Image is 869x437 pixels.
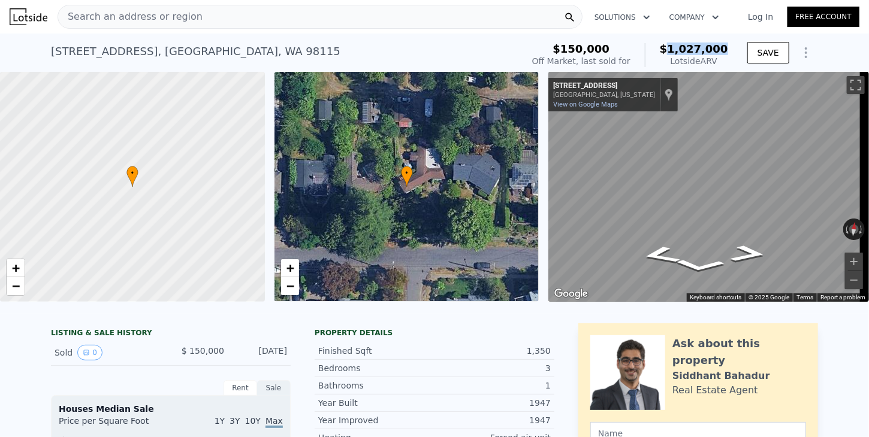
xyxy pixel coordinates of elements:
span: Search an address or region [58,10,203,24]
div: • [126,166,138,187]
button: Toggle fullscreen view [847,76,865,94]
span: 1Y [215,416,225,426]
a: View on Google Maps [553,101,618,108]
button: Company [660,7,729,28]
div: [STREET_ADDRESS] , [GEOGRAPHIC_DATA] , WA 98115 [51,43,340,60]
span: $1,027,000 [660,43,728,55]
img: Google [551,286,591,302]
span: + [12,260,20,275]
div: Property details [315,328,554,338]
button: SAVE [747,42,789,63]
a: Terms [796,294,813,301]
div: Price per Square Foot [59,415,171,434]
div: Sale [257,380,291,396]
span: • [126,168,138,178]
button: Show Options [794,41,818,65]
span: + [286,260,294,275]
div: 1 [434,380,551,392]
a: Show location on map [665,88,673,101]
div: Real Estate Agent [672,383,758,397]
div: Year Improved [318,414,434,426]
div: Off Market, last sold for [532,55,630,67]
span: − [286,278,294,293]
button: Reset the view [848,218,859,241]
div: [GEOGRAPHIC_DATA], [US_STATE] [553,91,655,99]
a: Zoom in [281,259,299,277]
span: $ 150,000 [182,346,224,356]
div: 1947 [434,414,551,426]
button: Rotate clockwise [859,218,865,240]
div: Lotside ARV [660,55,728,67]
span: © 2025 Google [749,294,789,301]
div: Houses Median Sale [59,403,283,415]
path: Go East, NE 82nd St [716,241,781,266]
div: Bathrooms [318,380,434,392]
div: LISTING & SALE HISTORY [51,328,291,340]
path: Go Southwest, NE 82nd St [626,242,697,268]
div: Ask about this property [672,335,806,369]
button: Rotate counterclockwise [843,218,850,240]
div: Finished Sqft [318,345,434,357]
div: • [401,166,413,187]
span: 3Y [230,416,240,426]
div: Year Built [318,397,434,409]
div: Map [548,72,869,302]
span: $150,000 [553,43,610,55]
div: [STREET_ADDRESS] [553,81,655,91]
button: View historical data [77,345,102,360]
a: Report a problem [820,294,865,301]
span: Max [265,416,283,428]
div: 3 [434,362,551,374]
div: 1,350 [434,345,551,357]
a: Open this area in Google Maps (opens a new window) [551,286,591,302]
div: Siddhant Bahadur [672,369,770,383]
a: Zoom out [281,277,299,295]
div: Sold [55,345,161,360]
div: 1947 [434,397,551,409]
a: Free Account [787,7,859,27]
span: − [12,278,20,293]
span: 10Y [245,416,261,426]
img: Lotside [10,8,47,25]
div: [DATE] [234,345,287,360]
a: Zoom in [7,259,25,277]
div: Bedrooms [318,362,434,374]
button: Zoom out [845,271,863,289]
span: • [401,168,413,178]
div: Street View [548,72,869,302]
a: Log In [734,11,787,23]
path: Go South, 27th Ave NE [662,256,738,275]
button: Solutions [585,7,660,28]
button: Keyboard shortcuts [690,293,741,302]
button: Zoom in [845,253,863,271]
div: Rent [224,380,257,396]
a: Zoom out [7,277,25,295]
